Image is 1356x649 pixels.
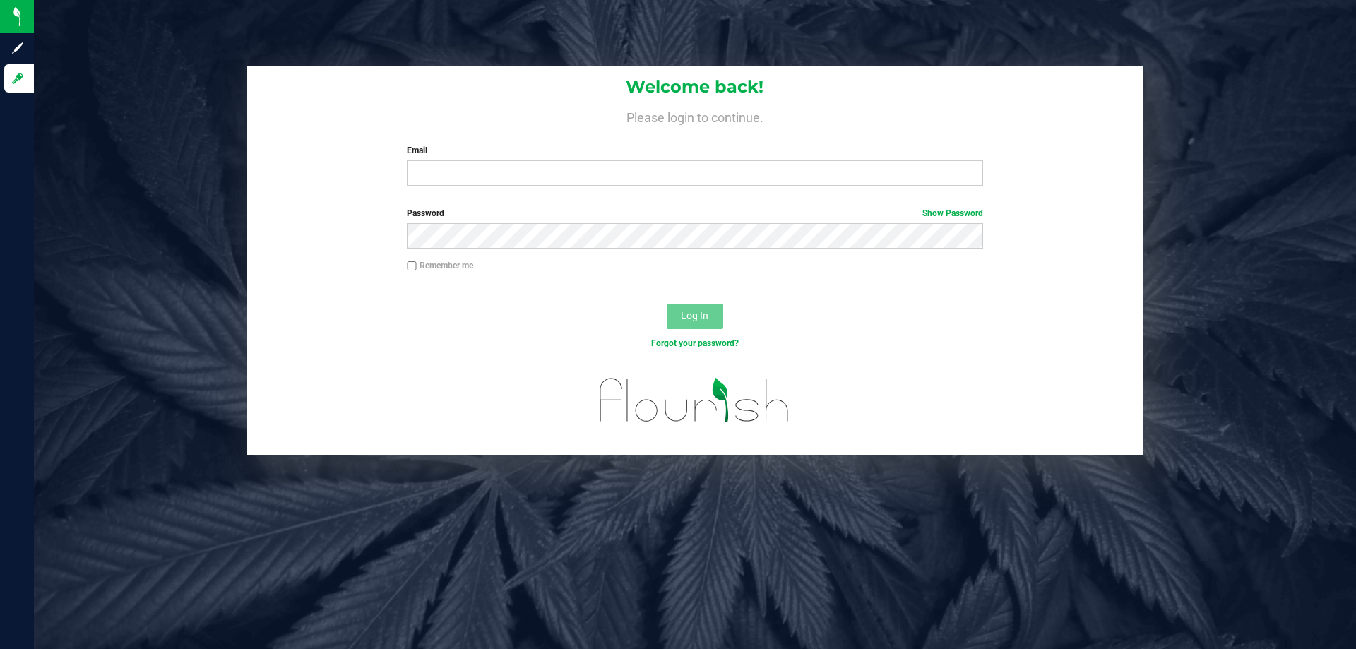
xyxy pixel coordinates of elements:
[11,71,25,85] inline-svg: Log in
[407,208,444,218] span: Password
[247,78,1143,96] h1: Welcome back!
[651,338,739,348] a: Forgot your password?
[922,208,983,218] a: Show Password
[583,364,807,436] img: flourish_logo.svg
[247,107,1143,124] h4: Please login to continue.
[407,259,473,272] label: Remember me
[407,144,982,157] label: Email
[407,261,417,271] input: Remember me
[667,304,723,329] button: Log In
[681,310,708,321] span: Log In
[11,41,25,55] inline-svg: Sign up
